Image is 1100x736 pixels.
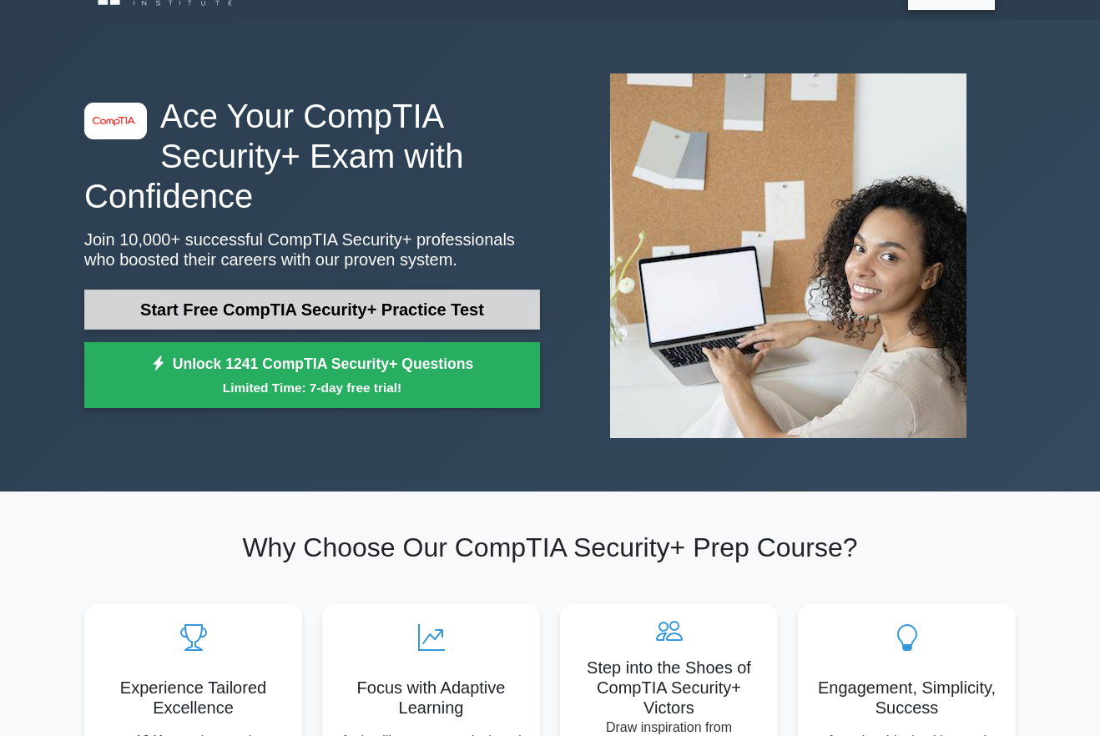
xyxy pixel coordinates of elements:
a: Unlock 1241 CompTIA Security+ QuestionsLimited Time: 7-day free trial! [84,342,540,409]
h5: Step into the Shoes of CompTIA Security+ Victors [573,658,764,718]
h2: Why Choose Our CompTIA Security+ Prep Course? [84,532,1016,563]
a: Start Free CompTIA Security+ Practice Test [84,290,540,330]
h1: Ace Your CompTIA Security+ Exam with Confidence [84,96,540,216]
h5: Experience Tailored Excellence [98,678,289,718]
p: Join 10,000+ successful CompTIA Security+ professionals who boosted their careers with our proven... [84,229,540,270]
small: Limited Time: 7-day free trial! [105,378,519,397]
h5: Engagement, Simplicity, Success [811,678,1002,718]
h5: Focus with Adaptive Learning [336,678,527,718]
